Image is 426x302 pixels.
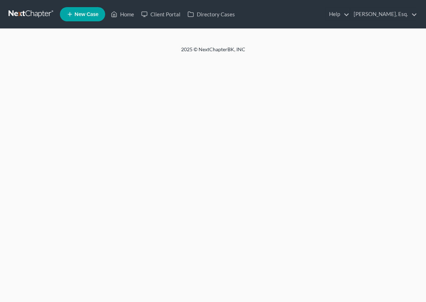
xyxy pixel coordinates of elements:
[325,8,349,21] a: Help
[60,7,105,21] new-legal-case-button: New Case
[107,8,138,21] a: Home
[42,46,384,59] div: 2025 © NextChapterBK, INC
[350,8,417,21] a: [PERSON_NAME], Esq.
[138,8,184,21] a: Client Portal
[184,8,238,21] a: Directory Cases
